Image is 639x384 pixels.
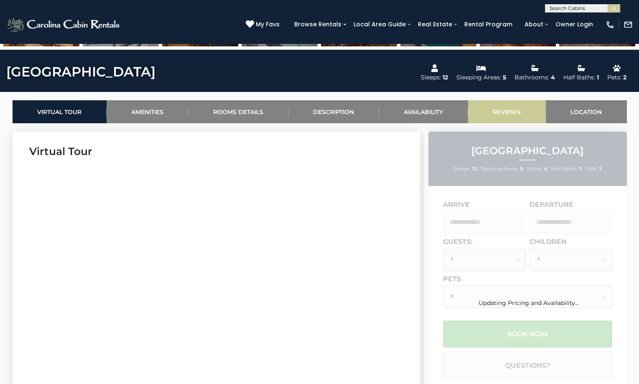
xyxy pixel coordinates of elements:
a: Local Area Guide [349,18,410,31]
a: Amenities [107,100,188,123]
a: Description [288,100,379,123]
span: My Favs [256,20,280,29]
a: About [520,18,547,31]
a: Reviews [468,100,546,123]
img: White-1-2.png [6,16,122,33]
a: Virtual Tour [13,100,107,123]
h3: Virtual Tour [29,144,403,159]
a: Rental Program [460,18,517,31]
a: Availability [379,100,468,123]
img: mail-regular-white.png [624,20,633,29]
a: Owner Login [551,18,597,31]
a: Real Estate [414,18,456,31]
a: Browse Rentals [290,18,346,31]
a: Location [546,100,627,123]
a: Rooms Details [188,100,288,123]
img: phone-regular-white.png [606,20,615,29]
div: Updating Pricing and Availability... [424,299,633,307]
a: My Favs [246,20,282,29]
